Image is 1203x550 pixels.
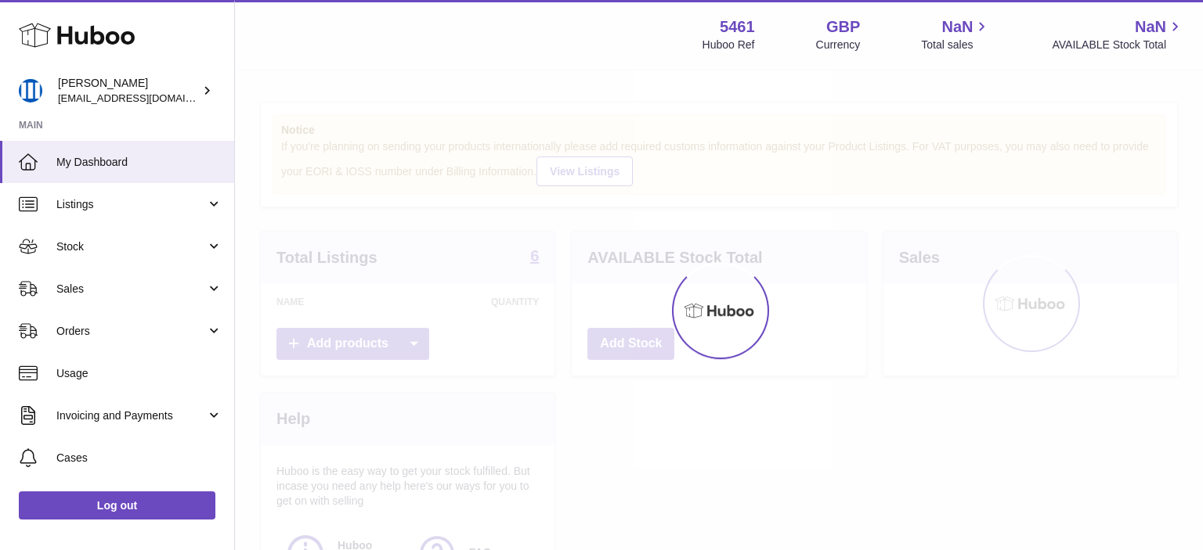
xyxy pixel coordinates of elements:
[56,197,206,212] span: Listings
[826,16,860,38] strong: GBP
[1052,38,1184,52] span: AVAILABLE Stock Total
[816,38,861,52] div: Currency
[19,491,215,519] a: Log out
[56,366,222,381] span: Usage
[56,239,206,254] span: Stock
[1052,16,1184,52] a: NaN AVAILABLE Stock Total
[56,451,222,466] span: Cases
[941,16,973,38] span: NaN
[1135,16,1166,38] span: NaN
[58,76,199,106] div: [PERSON_NAME]
[56,282,206,297] span: Sales
[56,408,206,423] span: Invoicing and Payments
[56,155,222,170] span: My Dashboard
[921,38,991,52] span: Total sales
[58,92,230,104] span: [EMAIL_ADDRESS][DOMAIN_NAME]
[921,16,991,52] a: NaN Total sales
[720,16,755,38] strong: 5461
[703,38,755,52] div: Huboo Ref
[19,79,42,102] img: oksana@monimoto.com
[56,324,206,339] span: Orders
